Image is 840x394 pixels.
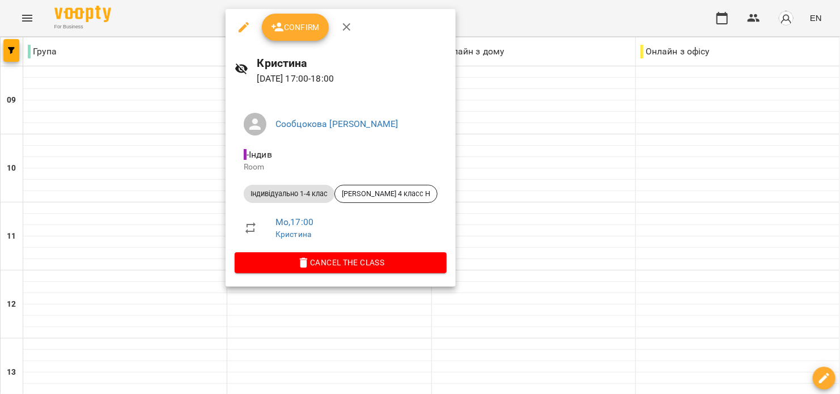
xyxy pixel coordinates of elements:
p: Room [244,162,438,173]
a: Сообцокова [PERSON_NAME] [275,118,398,129]
a: Mo , 17:00 [275,217,313,227]
span: [PERSON_NAME] 4 класс Н [335,189,437,199]
span: Confirm [271,20,320,34]
h6: Кристина [257,54,447,72]
span: Cancel the class [244,256,438,269]
p: [DATE] 17:00 - 18:00 [257,72,447,86]
button: Cancel the class [235,252,447,273]
a: Кристина [275,230,311,239]
span: Індивідуально 1-4 клас [244,189,334,199]
span: - Індив [244,149,274,160]
div: [PERSON_NAME] 4 класс Н [334,185,438,203]
button: Confirm [262,14,329,41]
